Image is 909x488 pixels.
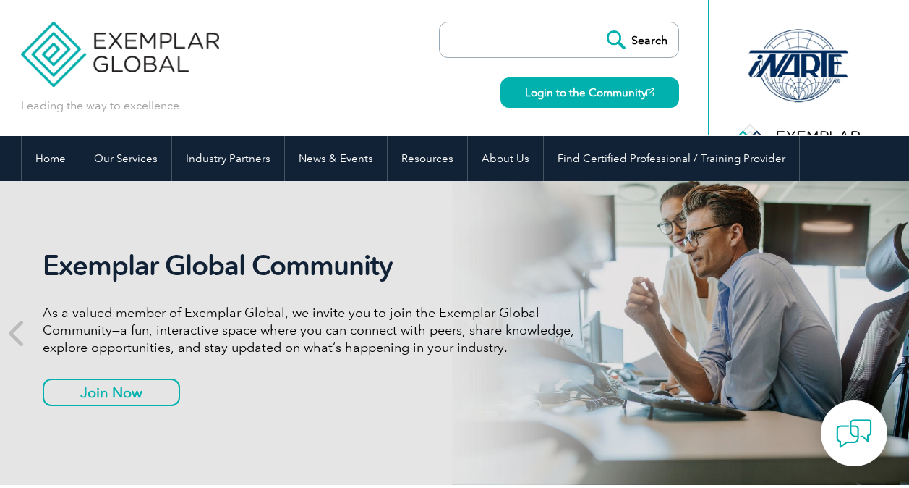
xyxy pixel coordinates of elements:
[80,136,171,181] a: Our Services
[21,98,179,114] p: Leading the way to excellence
[646,88,654,96] img: open_square.png
[43,249,585,282] h2: Exemplar Global Community
[43,304,585,356] p: As a valued member of Exemplar Global, we invite you to join the Exemplar Global Community—a fun,...
[43,379,180,406] a: Join Now
[285,136,387,181] a: News & Events
[599,22,678,57] input: Search
[468,136,543,181] a: About Us
[500,77,679,108] a: Login to the Community
[836,416,872,452] img: contact-chat.png
[172,136,284,181] a: Industry Partners
[388,136,467,181] a: Resources
[22,136,80,181] a: Home
[544,136,799,181] a: Find Certified Professional / Training Provider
